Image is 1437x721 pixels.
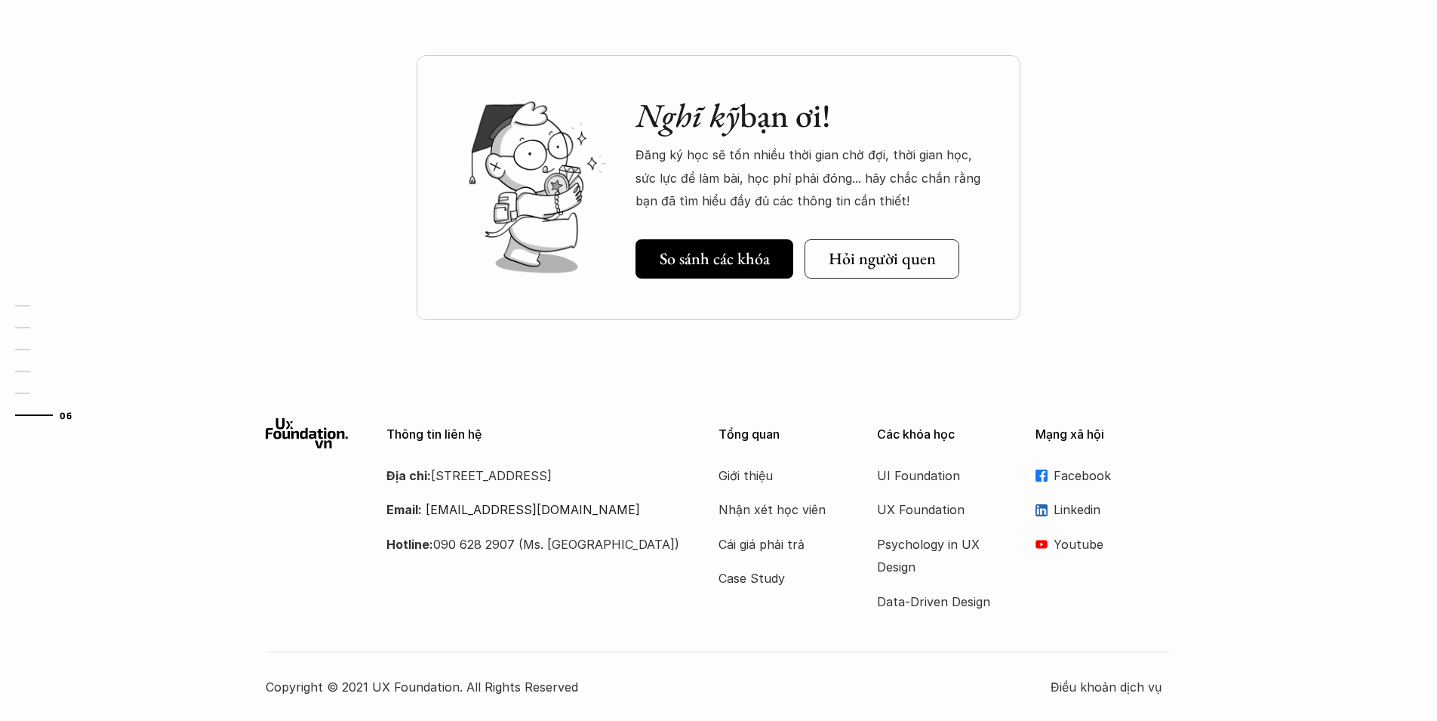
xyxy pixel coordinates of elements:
a: UX Foundation [877,498,998,521]
p: Copyright © 2021 UX Foundation. All Rights Reserved [266,676,1051,698]
a: Facebook [1035,464,1171,487]
h2: bạn ơi! [635,96,990,136]
a: Psychology in UX Design [877,533,998,579]
a: Data-Driven Design [877,590,998,613]
a: Youtube [1035,533,1171,556]
h5: Hỏi người quen [829,249,936,269]
strong: Hotline: [386,537,433,552]
a: Điều khoản dịch vụ [1051,676,1171,698]
strong: Email: [386,502,422,517]
a: 06 [15,406,87,424]
p: Youtube [1054,533,1171,556]
a: So sánh các khóa [635,239,793,279]
p: Tổng quan [718,427,854,442]
strong: Địa chỉ: [386,468,431,483]
a: Giới thiệu [718,464,839,487]
strong: 06 [60,410,72,421]
a: Linkedin [1035,498,1171,521]
p: 090 628 2907 (Ms. [GEOGRAPHIC_DATA]) [386,533,681,556]
p: Các khóa học [877,427,1013,442]
a: Cái giá phải trả [718,533,839,556]
a: UI Foundation [877,464,998,487]
a: Case Study [718,567,839,590]
p: Đăng ký học sẽ tốn nhiều thời gian chờ đợi, thời gian học, sức lực để làm bài, học phí phải đóng.... [635,143,990,212]
p: Linkedin [1054,498,1171,521]
a: [EMAIL_ADDRESS][DOMAIN_NAME] [426,502,640,517]
h5: So sánh các khóa [660,249,770,269]
em: Nghĩ kỹ [635,94,740,137]
p: Thông tin liên hệ [386,427,681,442]
p: Mạng xã hội [1035,427,1171,442]
p: [STREET_ADDRESS] [386,464,681,487]
a: Nhận xét học viên [718,498,839,521]
p: Facebook [1054,464,1171,487]
a: Hỏi người quen [805,239,959,279]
